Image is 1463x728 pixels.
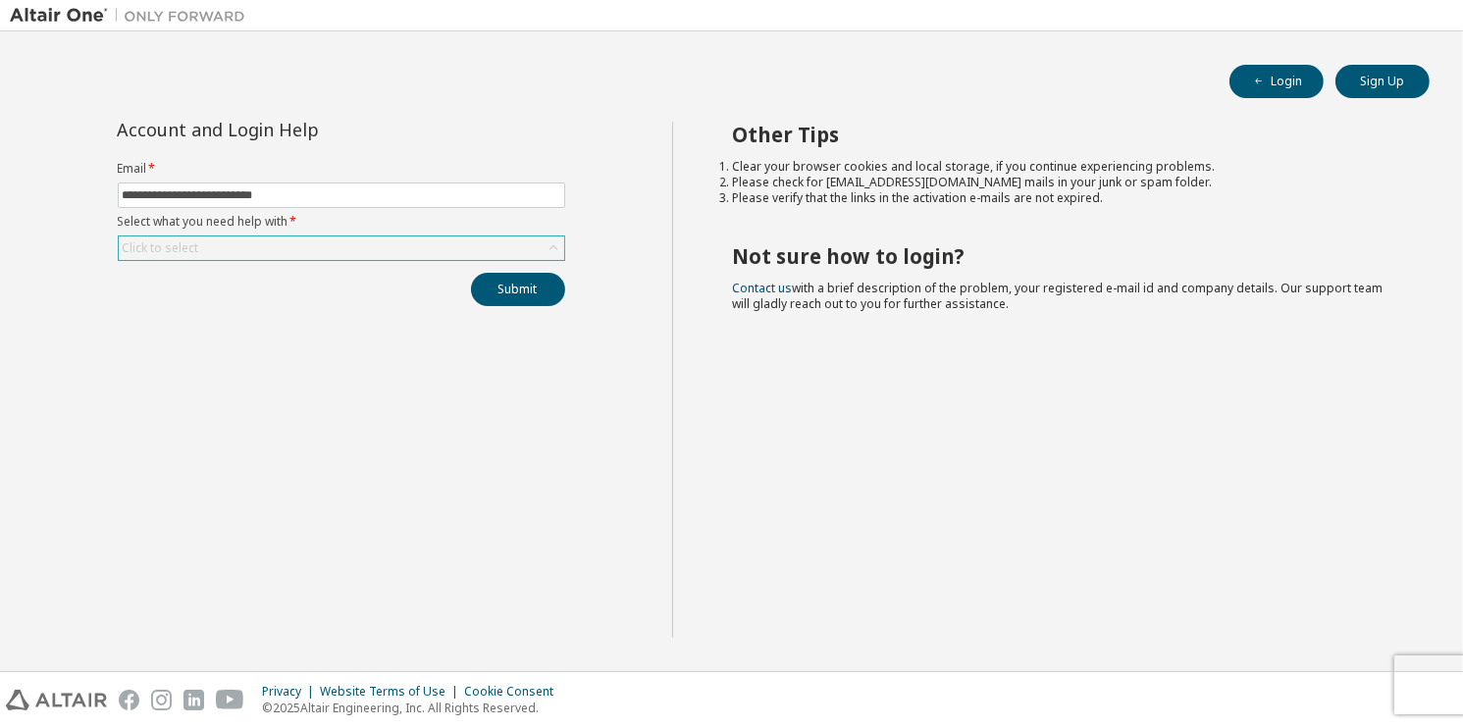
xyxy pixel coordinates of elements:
[119,690,139,710] img: facebook.svg
[732,280,1383,312] span: with a brief description of the problem, your registered e-mail id and company details. Our suppo...
[1335,65,1430,98] button: Sign Up
[10,6,255,26] img: Altair One
[732,280,792,296] a: Contact us
[732,175,1394,190] li: Please check for [EMAIL_ADDRESS][DOMAIN_NAME] mails in your junk or spam folder.
[118,161,565,177] label: Email
[732,122,1394,147] h2: Other Tips
[6,690,107,710] img: altair_logo.svg
[123,240,199,256] div: Click to select
[732,243,1394,269] h2: Not sure how to login?
[118,214,565,230] label: Select what you need help with
[262,700,565,716] p: © 2025 Altair Engineering, Inc. All Rights Reserved.
[464,684,565,700] div: Cookie Consent
[151,690,172,710] img: instagram.svg
[118,122,476,137] div: Account and Login Help
[471,273,565,306] button: Submit
[1229,65,1324,98] button: Login
[262,684,320,700] div: Privacy
[732,190,1394,206] li: Please verify that the links in the activation e-mails are not expired.
[320,684,464,700] div: Website Terms of Use
[119,236,564,260] div: Click to select
[216,690,244,710] img: youtube.svg
[183,690,204,710] img: linkedin.svg
[732,159,1394,175] li: Clear your browser cookies and local storage, if you continue experiencing problems.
